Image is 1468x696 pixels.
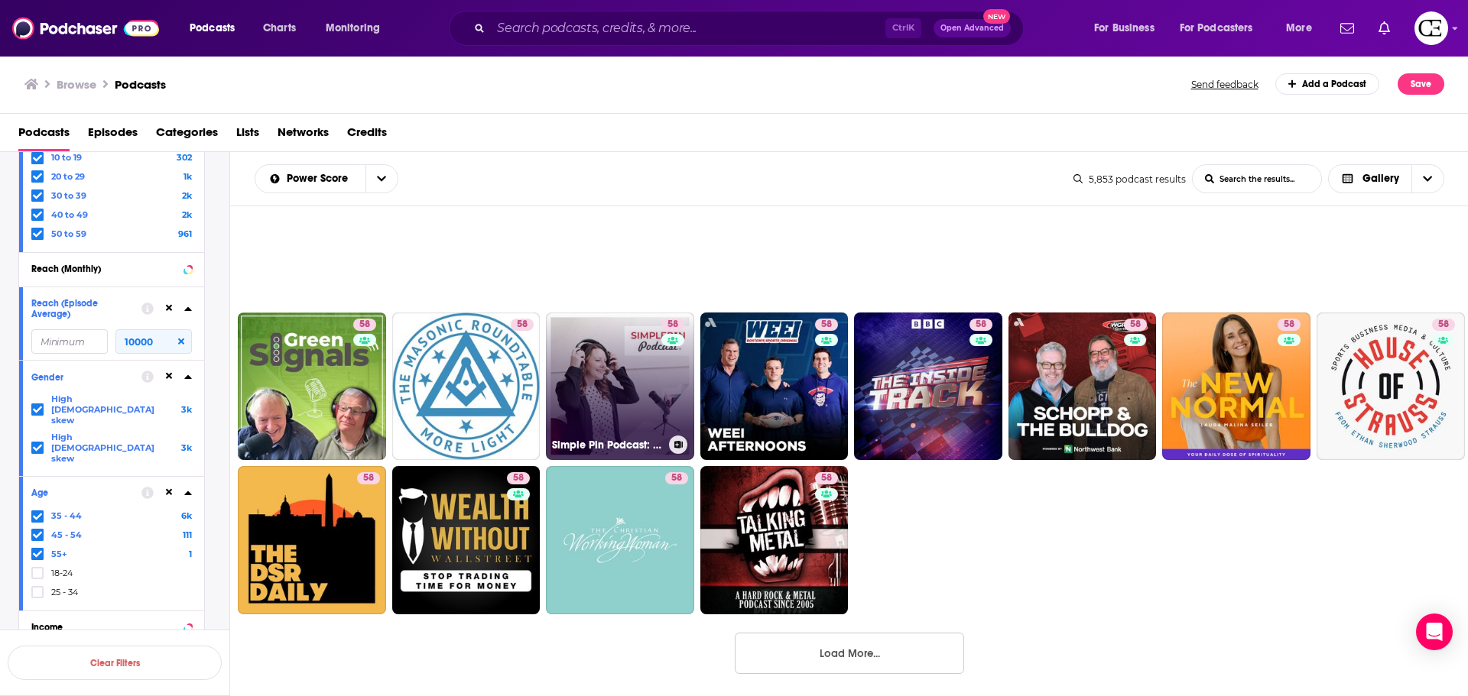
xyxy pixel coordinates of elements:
a: Episodes [88,120,138,151]
span: 6k [181,510,192,521]
span: Monitoring [326,18,380,39]
div: Reach (Monthly) [31,264,179,274]
span: Gallery [1362,173,1399,184]
span: 58 [821,317,832,332]
span: 20 to 29 [51,171,85,182]
input: Minimum [31,329,108,354]
span: 25 - 34 [51,587,78,597]
span: 58 [513,471,524,486]
input: Search podcasts, credits, & more... [491,16,885,40]
a: Networks [278,120,329,151]
a: 58 [507,472,530,484]
span: 111 [183,529,192,540]
a: 58 [1124,319,1147,331]
button: Gender [31,367,141,386]
span: 3k [181,404,192,415]
a: 58 [392,466,541,614]
span: Charts [263,18,296,39]
a: 58 [815,319,838,331]
a: 58 [357,472,380,484]
h3: Browse [57,77,96,92]
a: 58 [546,158,694,306]
span: 55+ [51,549,67,559]
div: Search podcasts, credits, & more... [463,11,1038,46]
span: 40 to 49 [51,209,88,220]
a: 58 [1432,319,1455,331]
button: Reach (Monthly) [31,259,192,278]
a: Podcasts [18,120,70,151]
button: open menu [315,16,400,40]
span: High [DEMOGRAPHIC_DATA] skew [51,432,174,464]
button: open menu [1170,16,1275,40]
a: Categories [156,120,218,151]
a: 58 [1162,312,1310,461]
span: 302 [177,152,192,163]
h1: Podcasts [115,77,166,92]
a: Credits [347,120,387,151]
span: 50 to 59 [51,228,86,239]
span: For Business [1094,18,1155,39]
span: 18-24 [51,568,73,578]
input: Maximum [115,329,192,354]
div: 5,853 podcast results [1073,173,1186,185]
a: 58 [815,472,838,484]
button: Show profile menu [1414,11,1448,45]
a: 58 [700,158,849,306]
span: 45 - 54 [51,529,82,540]
button: open menu [179,16,255,40]
span: Ctrl K [885,18,921,38]
button: Send feedback [1187,78,1263,91]
span: 30 to 39 [51,190,86,201]
button: Clear Filters [8,646,222,680]
button: open menu [1083,16,1174,40]
a: 58 [700,312,849,461]
img: Podchaser - Follow, Share and Rate Podcasts [12,14,159,43]
span: 58 [517,317,528,332]
img: User Profile [1414,11,1448,45]
a: Charts [253,16,305,40]
a: 58 [1008,158,1157,306]
a: 58 [238,466,386,614]
span: 58 [821,471,832,486]
a: 58 [1278,319,1301,331]
div: Gender [31,372,132,383]
a: 58 [546,466,694,614]
span: Logged in as cozyearthaudio [1414,11,1448,45]
button: Open AdvancedNew [934,19,1011,37]
a: 58 [392,158,541,306]
button: Load More... [735,633,964,674]
a: 58 [969,319,992,331]
span: 3k [181,442,192,453]
a: Show notifications dropdown [1334,15,1360,41]
a: 58 [392,312,541,461]
a: Lists [236,120,259,151]
a: 58 [854,158,1002,306]
a: 58 [1008,312,1157,461]
span: 10 to 19 [51,152,82,163]
a: 58 [238,312,386,461]
span: 58 [1130,317,1141,332]
span: 961 [178,228,192,239]
div: Open Intercom Messenger [1416,613,1453,650]
a: 58 [665,472,688,484]
span: 58 [363,471,374,486]
span: 58 [1438,317,1449,332]
a: 58 [700,466,849,614]
button: open menu [365,165,398,193]
a: 58Simple Pin Podcast: Simple ways to boost your business using Pinterest [546,312,694,461]
h2: Choose List sort [255,164,398,193]
span: 58 [976,317,986,332]
span: 1k [183,171,192,182]
span: 58 [667,317,678,332]
a: 58 [854,312,1002,461]
button: Choose View [1328,164,1445,193]
a: 58 [661,319,684,331]
button: open menu [255,173,365,184]
span: New [983,9,1011,24]
a: 58 [1162,158,1310,306]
